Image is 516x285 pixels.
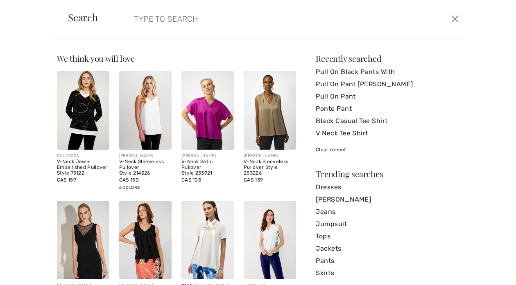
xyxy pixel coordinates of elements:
[57,153,109,159] div: DOLCEZZA
[449,12,461,25] button: Close
[181,71,234,150] img: V-Neck Satin Pullover Style 253921. Black
[18,6,35,13] span: Chat
[119,159,172,176] div: V-Neck Sleeveless Pullover Style 214326
[244,71,296,150] img: V-Neck Sleeveless Pullover Style 253226. Winter White
[181,159,234,176] div: V-Neck Satin Pullover Style 253921
[57,159,109,176] div: V-Neck Jewel Embellished Pullover Style 75122
[119,153,172,159] div: [PERSON_NAME]
[244,159,296,176] div: V-Neck Sleeveless Pullover Style 253226
[181,201,234,279] img: V-Neck Casual Pullover Style 252100. Midnight Blue
[316,146,459,153] div: Clear recent
[119,177,139,183] span: CA$ 150
[181,177,201,183] span: CA$ 105
[316,255,459,267] a: Pants
[316,103,459,115] a: Ponte Pant
[128,7,369,31] input: TYPE TO SEARCH
[57,53,135,64] span: We think you will love
[57,201,109,279] img: V-neck Jewel Pullover Style 253730. Black
[316,78,459,90] a: Pull On Pant [PERSON_NAME]
[316,206,459,218] a: Jeans
[57,177,76,183] span: CA$ 159
[316,242,459,255] a: Jackets
[316,181,459,193] a: Dresses
[57,71,109,150] img: V-Neck Jewel Embellished Pullover Style 75122. As sample
[244,153,296,159] div: [PERSON_NAME]
[244,177,263,183] span: CA$ 139
[68,12,98,22] span: Search
[316,54,459,63] div: Recently searched
[316,170,459,178] div: Trending searches
[316,218,459,230] a: Jumpsuit
[316,230,459,242] a: Tops
[316,90,459,103] a: Pull On Pant
[316,267,459,279] a: Skirts
[316,193,459,206] a: [PERSON_NAME]
[316,127,459,139] a: V Neck Tee Shirt
[244,201,296,279] img: Floral V-Neck Pullover Style 35450. As sample
[316,66,459,78] a: Pull On Black Pants With
[181,153,234,159] div: [PERSON_NAME]
[119,71,172,150] img: V-Neck Sleeveless Pullover Style 214326. Black
[119,201,172,279] img: Ruffled V-Neck Pullover Style 251019. Black
[119,185,140,190] span: 6 Colors
[316,115,459,127] a: Black Casual Tee Shirt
